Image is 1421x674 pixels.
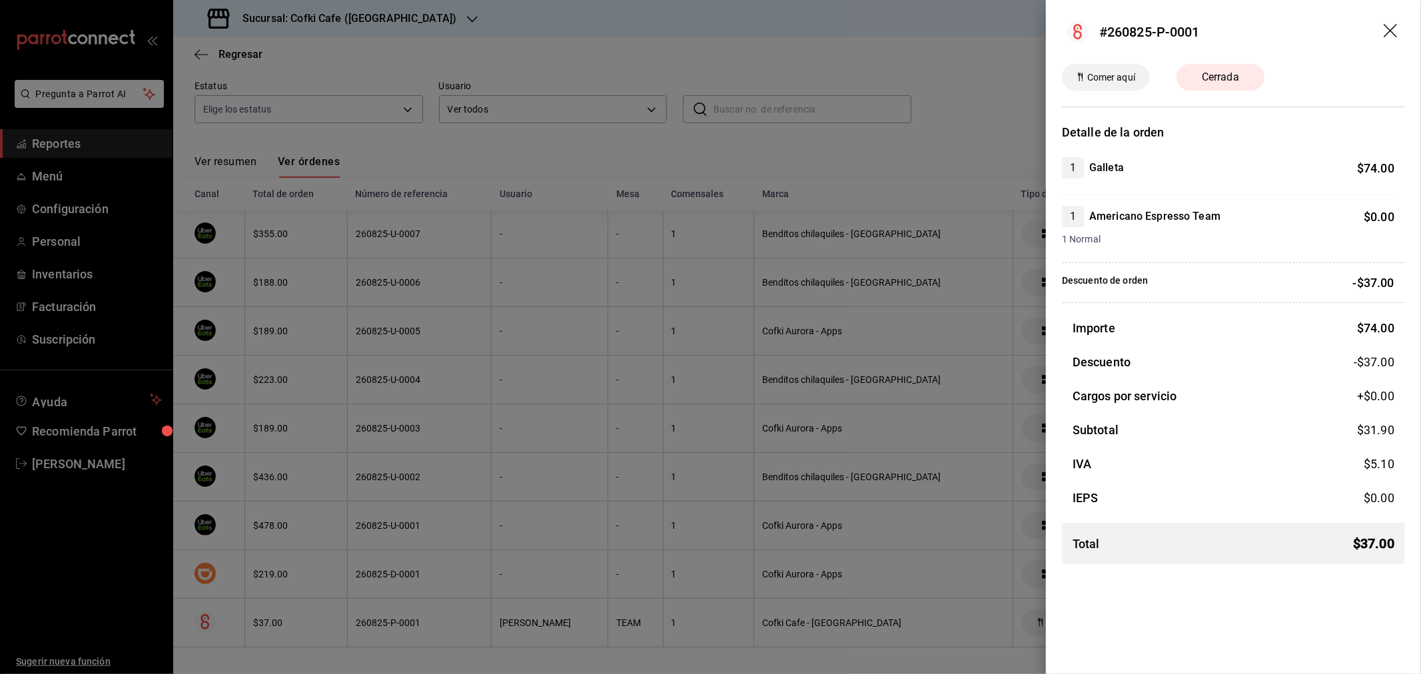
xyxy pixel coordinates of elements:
h3: Cargos por servicio [1073,387,1177,405]
span: Comer aquí [1082,71,1141,85]
p: -$37.00 [1353,274,1394,292]
span: -$37.00 [1354,353,1394,371]
span: $ 74.00 [1357,161,1394,175]
span: $ 74.00 [1357,321,1394,335]
h3: Subtotal [1073,421,1119,439]
span: 1 [1062,160,1084,176]
span: 1 [1062,208,1084,224]
span: $ 5.10 [1364,457,1394,471]
h3: IEPS [1073,489,1099,507]
span: +$ 0.00 [1357,387,1394,405]
span: $ 0.00 [1364,491,1394,505]
h4: Galleta [1089,160,1124,176]
h4: Americano Espresso Team [1089,208,1220,224]
h3: Total [1073,535,1100,553]
span: $ 0.00 [1364,210,1394,224]
button: drag [1384,24,1400,40]
div: #260825-P-0001 [1099,22,1200,42]
h3: Detalle de la orden [1062,123,1405,141]
h3: Importe [1073,319,1115,337]
span: $ 37.00 [1353,533,1394,553]
p: Descuento de orden [1062,274,1148,292]
span: Cerrada [1194,69,1247,85]
h3: IVA [1073,455,1091,473]
h3: Descuento [1073,353,1131,371]
span: $ 31.90 [1357,423,1394,437]
span: 1 Normal [1062,232,1394,246]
